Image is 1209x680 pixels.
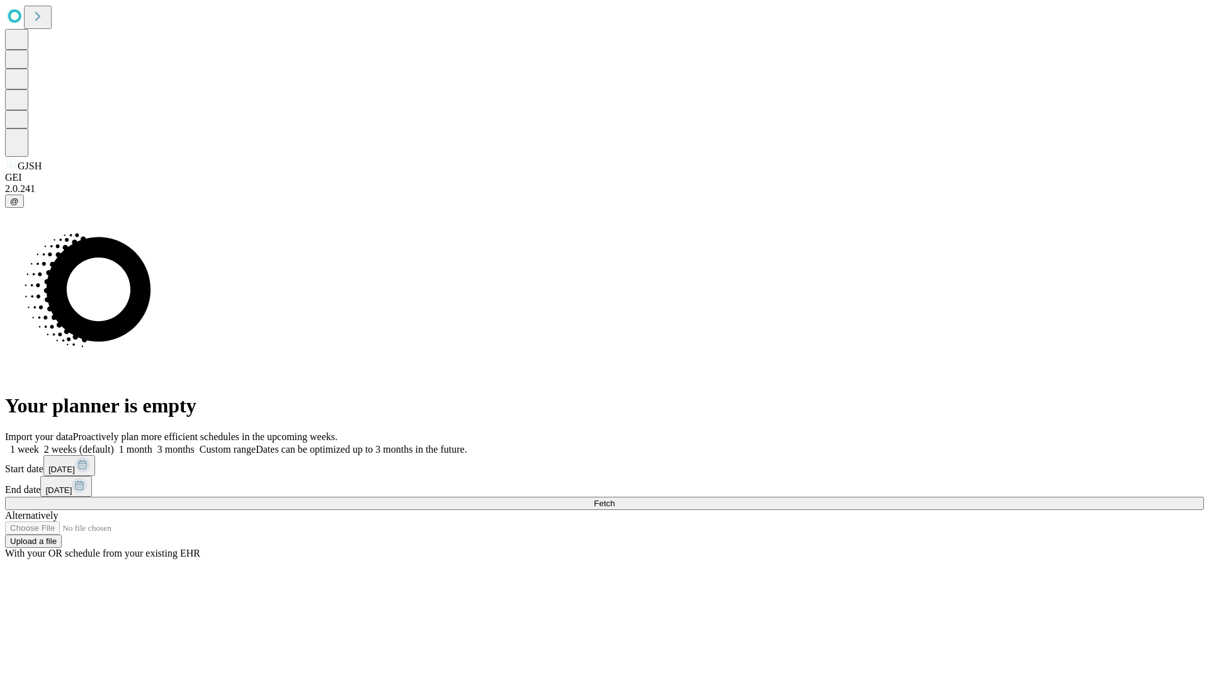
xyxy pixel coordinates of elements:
button: Fetch [5,497,1204,510]
span: Proactively plan more efficient schedules in the upcoming weeks. [73,431,338,442]
button: [DATE] [40,476,92,497]
span: 1 week [10,444,39,455]
div: GEI [5,172,1204,183]
span: 2 weeks (default) [44,444,114,455]
span: GJSH [18,161,42,171]
span: Dates can be optimized up to 3 months in the future. [256,444,467,455]
span: [DATE] [48,465,75,474]
button: @ [5,195,24,208]
span: 3 months [157,444,195,455]
span: @ [10,196,19,206]
button: Upload a file [5,535,62,548]
span: 1 month [119,444,152,455]
span: Fetch [594,499,615,508]
span: Import your data [5,431,73,442]
span: Custom range [200,444,256,455]
span: With your OR schedule from your existing EHR [5,548,200,558]
div: Start date [5,455,1204,476]
span: Alternatively [5,510,58,521]
h1: Your planner is empty [5,394,1204,417]
span: [DATE] [45,485,72,495]
button: [DATE] [43,455,95,476]
div: End date [5,476,1204,497]
div: 2.0.241 [5,183,1204,195]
